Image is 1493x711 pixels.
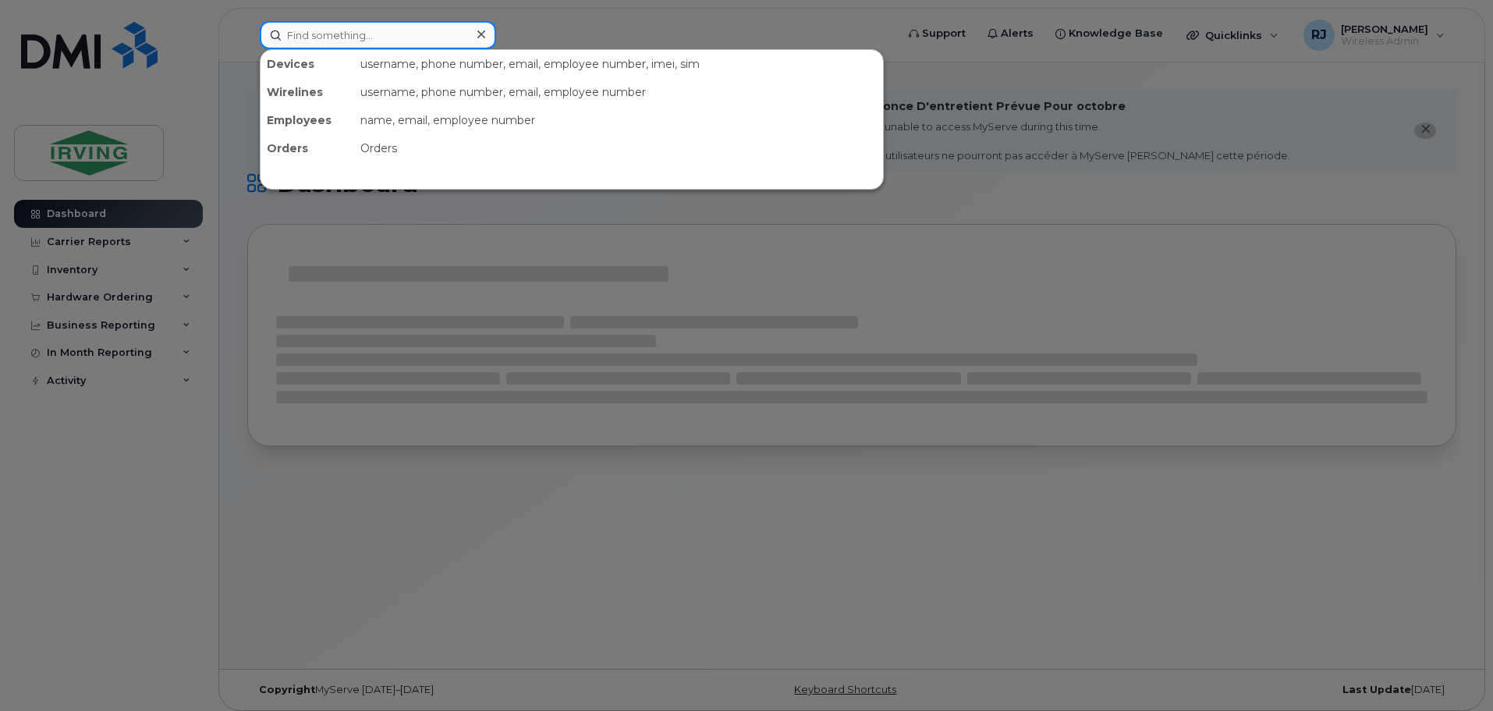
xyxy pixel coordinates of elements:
[261,78,354,106] div: Wirelines
[354,106,883,134] div: name, email, employee number
[354,50,883,78] div: username, phone number, email, employee number, imei, sim
[354,134,883,162] div: Orders
[261,106,354,134] div: Employees
[261,134,354,162] div: Orders
[261,50,354,78] div: Devices
[354,78,883,106] div: username, phone number, email, employee number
